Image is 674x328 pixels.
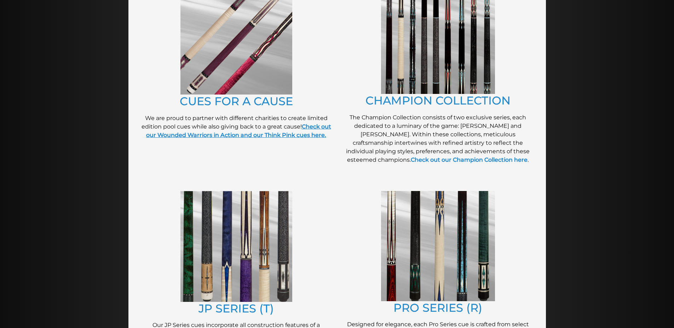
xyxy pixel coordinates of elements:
[341,113,535,164] p: The Champion Collection consists of two exclusive series, each dedicated to a luminary of the gam...
[139,114,334,139] p: We are proud to partner with different charities to create limited edition pool cues while also g...
[146,123,331,138] a: Check out our Wounded Warriors in Action and our Think Pink cues here.
[180,94,293,108] a: CUES FOR A CAUSE
[198,302,274,315] a: JP SERIES (T)
[411,156,528,163] a: Check out our Champion Collection here
[393,301,482,315] a: PRO SERIES (R)
[365,94,511,107] a: CHAMPION COLLECTION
